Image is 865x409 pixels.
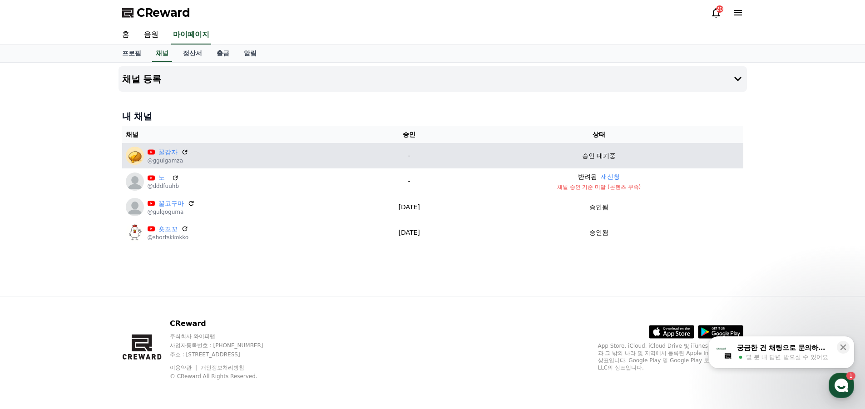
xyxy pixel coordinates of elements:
a: 개인정보처리방침 [201,365,244,371]
p: - [367,177,451,186]
p: App Store, iCloud, iCloud Drive 및 iTunes Store는 미국과 그 밖의 나라 및 지역에서 등록된 Apple Inc.의 서비스 상표입니다. Goo... [598,342,743,371]
p: 승인 대기중 [582,151,616,161]
p: CReward [170,318,281,329]
a: CReward [122,5,190,20]
a: 1대화 [60,288,117,310]
p: [DATE] [367,228,451,237]
span: 홈 [29,301,34,309]
p: [DATE] [367,202,451,212]
a: 꿀감자 [158,148,178,157]
a: 홈 [3,288,60,310]
img: 꿀고구마 [126,198,144,216]
span: 1 [92,287,95,295]
a: 노 [158,173,168,182]
img: 노 [126,172,144,191]
p: 승인됨 [589,202,608,212]
button: 채널 등록 [119,66,747,92]
p: 주식회사 와이피랩 [170,333,281,340]
img: 꿀감자 [126,147,144,165]
th: 채널 [122,126,364,143]
a: 숏꼬꼬 [158,224,178,234]
img: 숏꼬꼬 [126,223,144,241]
p: @dddfuuhb [148,182,179,190]
p: @gulgoguma [148,208,195,216]
div: 20 [716,5,723,13]
a: 채널 [152,45,172,62]
a: 마이페이지 [171,25,211,44]
button: 재신청 [601,172,620,182]
a: 음원 [137,25,166,44]
a: 홈 [115,25,137,44]
p: 사업자등록번호 : [PHONE_NUMBER] [170,342,281,349]
a: 이용약관 [170,365,198,371]
h4: 채널 등록 [122,74,162,84]
th: 승인 [364,126,455,143]
a: 꿀고구마 [158,199,184,208]
a: 설정 [117,288,174,310]
a: 프로필 [115,45,148,62]
p: 주소 : [STREET_ADDRESS] [170,351,281,358]
p: - [367,151,451,161]
p: @ggulgamza [148,157,188,164]
a: 정산서 [176,45,209,62]
p: 채널 승인 기준 미달 (콘텐츠 부족) [458,183,739,191]
span: CReward [137,5,190,20]
th: 상태 [455,126,743,143]
a: 출금 [209,45,237,62]
span: 설정 [140,301,151,309]
a: 20 [711,7,722,18]
a: 알림 [237,45,264,62]
p: © CReward All Rights Reserved. [170,373,281,380]
span: 대화 [83,302,94,309]
h4: 내 채널 [122,110,743,123]
p: 승인됨 [589,228,608,237]
p: @shortskkokko [148,234,189,241]
p: 반려됨 [578,172,597,182]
